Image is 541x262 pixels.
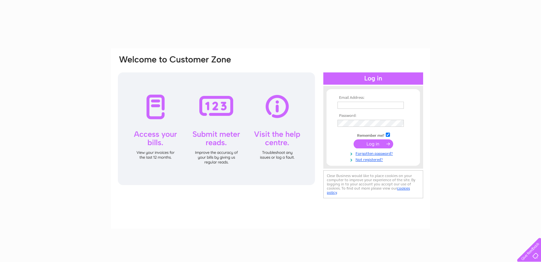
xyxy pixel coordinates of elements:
div: Clear Business would like to place cookies on your computer to improve your experience of the sit... [323,170,423,198]
th: Email Address: [336,96,411,100]
a: cookies policy [327,186,410,195]
td: Remember me? [336,132,411,138]
input: Submit [354,139,393,148]
a: Forgotten password? [337,150,411,156]
th: Password: [336,114,411,118]
a: Not registered? [337,156,411,162]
